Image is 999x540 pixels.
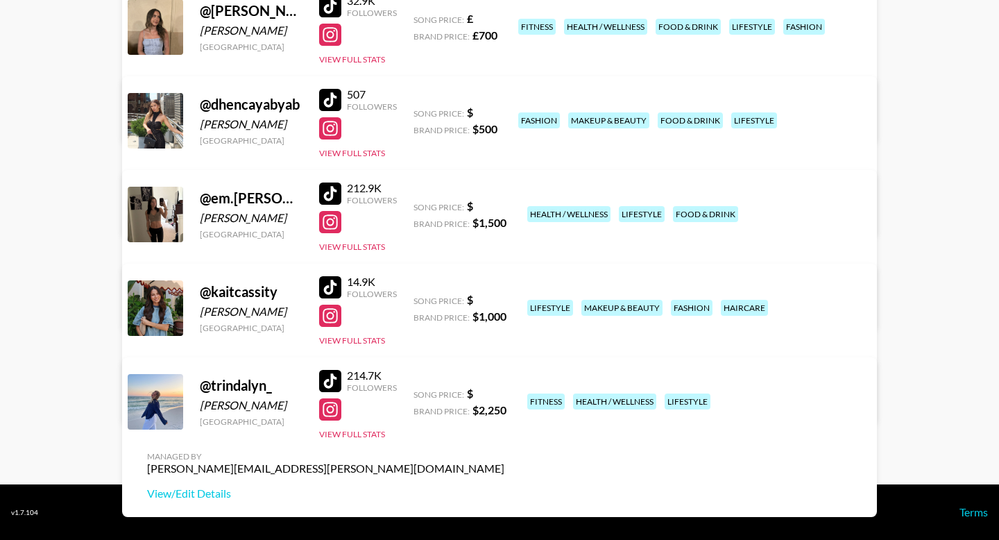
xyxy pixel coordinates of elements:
div: lifestyle [729,19,775,35]
div: Followers [347,195,397,205]
div: [GEOGRAPHIC_DATA] [200,323,302,333]
div: @ trindalyn_ [200,377,302,394]
button: View Full Stats [319,242,385,252]
div: @ [PERSON_NAME] [200,2,302,19]
div: [PERSON_NAME] [200,211,302,225]
button: View Full Stats [319,148,385,158]
div: health / wellness [573,394,656,410]
div: makeup & beauty [581,300,663,316]
span: Brand Price: [413,31,470,42]
button: View Full Stats [319,429,385,439]
div: health / wellness [564,19,647,35]
span: Brand Price: [413,312,470,323]
span: Song Price: [413,15,464,25]
span: Song Price: [413,389,464,400]
strong: $ 2,250 [472,403,506,416]
div: [GEOGRAPHIC_DATA] [200,416,302,427]
div: [PERSON_NAME] [200,398,302,412]
div: fashion [783,19,825,35]
div: fitness [518,19,556,35]
strong: $ 500 [472,122,497,135]
div: lifestyle [527,300,573,316]
strong: $ [467,199,473,212]
div: [GEOGRAPHIC_DATA] [200,42,302,52]
strong: $ 1,500 [472,216,506,229]
div: [GEOGRAPHIC_DATA] [200,135,302,146]
strong: $ [467,293,473,306]
button: View Full Stats [319,335,385,346]
span: Brand Price: [413,219,470,229]
strong: $ [467,387,473,400]
div: Followers [347,289,397,299]
div: 214.7K [347,369,397,382]
div: Followers [347,101,397,112]
div: 14.9K [347,275,397,289]
div: fashion [518,112,560,128]
button: View Full Stats [319,54,385,65]
div: food & drink [673,206,738,222]
strong: £ 700 [472,28,497,42]
div: lifestyle [619,206,665,222]
span: Brand Price: [413,125,470,135]
div: lifestyle [731,112,777,128]
div: food & drink [656,19,721,35]
div: 212.9K [347,181,397,195]
span: Song Price: [413,202,464,212]
div: food & drink [658,112,723,128]
a: Terms [959,505,988,518]
div: [PERSON_NAME] [200,117,302,131]
div: fashion [671,300,712,316]
div: lifestyle [665,394,710,410]
span: Song Price: [413,108,464,119]
div: @ em.[PERSON_NAME] [200,189,302,207]
strong: $ 1,000 [472,310,506,323]
div: Followers [347,8,397,18]
span: Brand Price: [413,406,470,416]
div: makeup & beauty [568,112,649,128]
strong: $ [467,106,473,119]
strong: £ [467,12,473,25]
div: [GEOGRAPHIC_DATA] [200,229,302,239]
div: Managed By [147,451,504,462]
div: 507 [347,87,397,101]
div: @ dhencayabyab [200,96,302,113]
div: fitness [527,394,565,410]
div: haircare [721,300,768,316]
a: View/Edit Details [147,487,504,500]
span: Song Price: [413,296,464,306]
div: Followers [347,382,397,393]
div: health / wellness [527,206,610,222]
div: [PERSON_NAME][EMAIL_ADDRESS][PERSON_NAME][DOMAIN_NAME] [147,462,504,475]
div: [PERSON_NAME] [200,305,302,319]
div: [PERSON_NAME] [200,24,302,37]
div: @ kaitcassity [200,283,302,301]
div: v 1.7.104 [11,508,38,517]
